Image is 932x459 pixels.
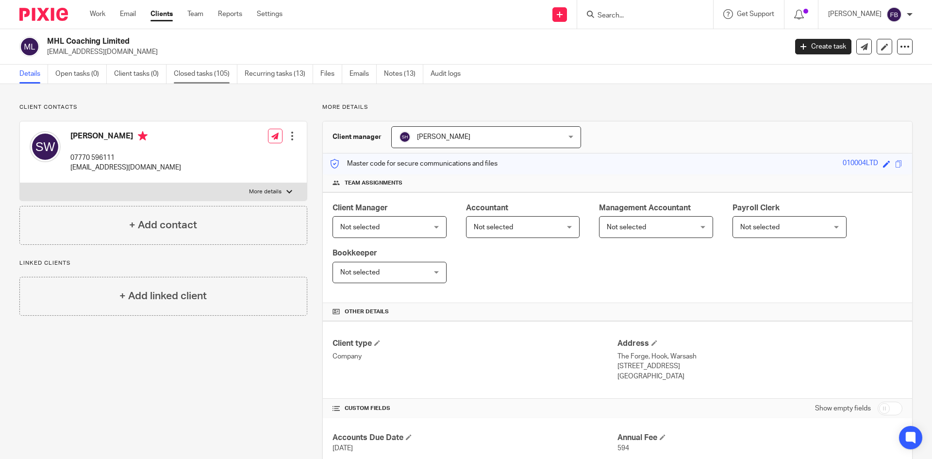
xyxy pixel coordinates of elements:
h4: CUSTOM FIELDS [333,405,617,412]
h4: + Add linked client [119,289,207,304]
a: Audit logs [431,65,468,84]
a: Emails [349,65,377,84]
a: Reports [218,9,242,19]
span: Team assignments [345,179,402,187]
i: Primary [138,131,148,141]
p: More details [249,188,282,196]
a: Create task [795,39,851,54]
a: Team [187,9,203,19]
span: Bookkeeper [333,249,377,257]
span: Payroll Clerk [732,204,780,212]
h4: Address [617,339,902,349]
p: [EMAIL_ADDRESS][DOMAIN_NAME] [70,163,181,172]
h4: Annual Fee [617,433,902,443]
span: Accountant [466,204,508,212]
span: [PERSON_NAME] [417,134,470,140]
p: Master code for secure communications and files [330,159,498,169]
img: Pixie [19,8,68,21]
a: Email [120,9,136,19]
p: [GEOGRAPHIC_DATA] [617,372,902,381]
p: The Forge, Hook, Warsash [617,352,902,361]
h4: Client type [333,339,617,349]
span: Client Manager [333,204,388,212]
a: Client tasks (0) [114,65,166,84]
p: 07770 596111 [70,153,181,163]
span: Not selected [740,224,780,231]
img: svg%3E [30,131,61,162]
a: Open tasks (0) [55,65,107,84]
p: More details [322,103,913,111]
span: Not selected [340,269,380,276]
img: svg%3E [399,131,411,143]
span: Not selected [340,224,380,231]
input: Search [597,12,684,20]
span: Other details [345,308,389,316]
p: Client contacts [19,103,307,111]
div: 010004LTD [843,158,878,170]
a: Notes (13) [384,65,423,84]
a: Files [320,65,342,84]
span: Get Support [737,11,774,17]
img: svg%3E [886,7,902,22]
a: Clients [150,9,173,19]
span: Management Accountant [599,204,691,212]
label: Show empty fields [815,404,871,413]
p: Company [333,352,617,361]
p: [PERSON_NAME] [828,9,882,19]
span: [DATE] [333,445,353,452]
h4: + Add contact [129,218,197,233]
h4: Accounts Due Date [333,433,617,443]
span: Not selected [607,224,646,231]
a: Work [90,9,105,19]
img: svg%3E [19,36,40,57]
h4: [PERSON_NAME] [70,131,181,143]
span: 594 [617,445,629,452]
a: Settings [257,9,283,19]
h2: MHL Coaching Limited [47,36,634,47]
span: Not selected [474,224,513,231]
a: Details [19,65,48,84]
p: Linked clients [19,259,307,267]
a: Recurring tasks (13) [245,65,313,84]
h3: Client manager [333,132,382,142]
p: [EMAIL_ADDRESS][DOMAIN_NAME] [47,47,781,57]
a: Closed tasks (105) [174,65,237,84]
p: [STREET_ADDRESS] [617,361,902,371]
